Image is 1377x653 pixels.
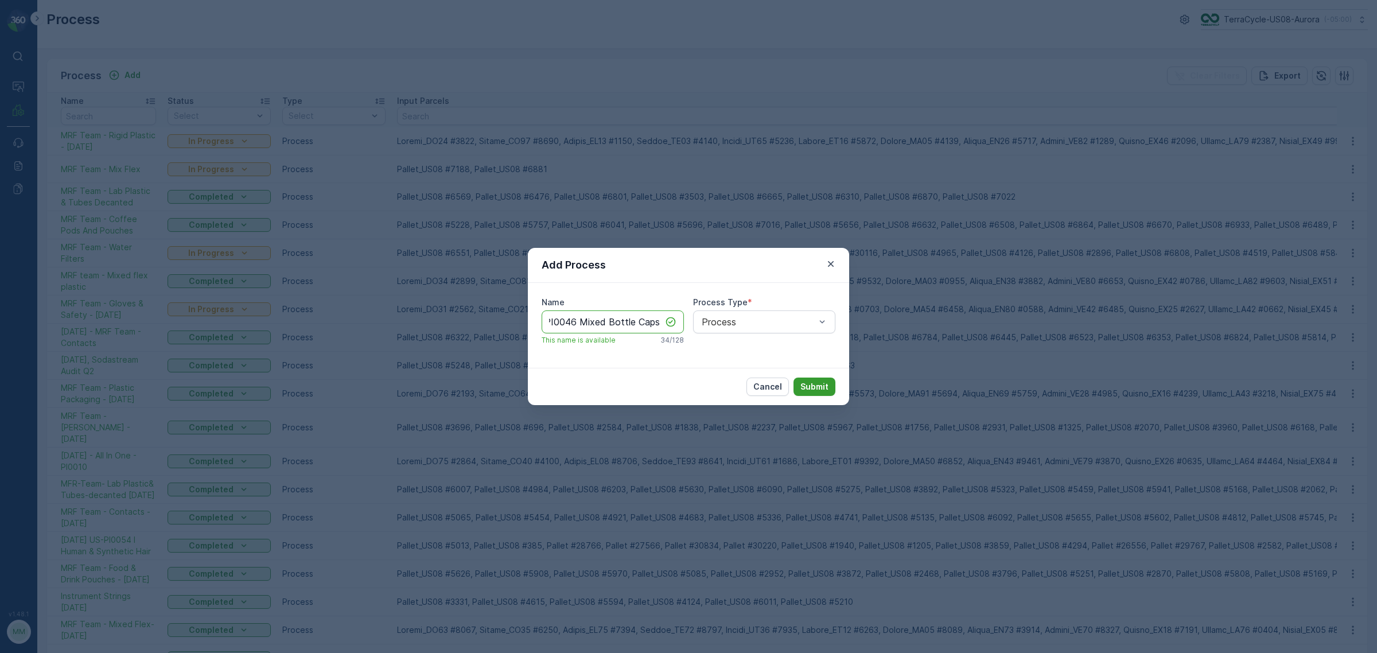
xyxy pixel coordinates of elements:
button: Submit [793,378,835,396]
p: Add Process [542,257,606,273]
label: Name [542,297,565,307]
label: Process Type [693,297,748,307]
span: This name is available [542,336,616,345]
p: Cancel [753,381,782,392]
button: Cancel [746,378,789,396]
p: Submit [800,381,828,392]
p: 34 / 128 [660,336,684,345]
